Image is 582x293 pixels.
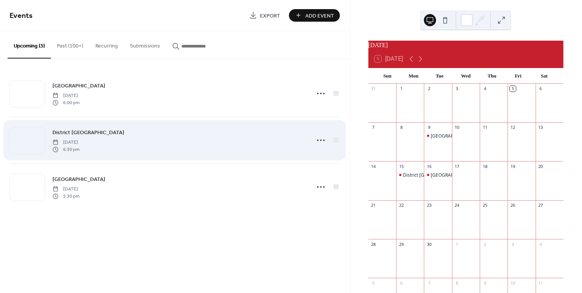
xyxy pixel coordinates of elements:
[52,129,124,137] span: District [GEOGRAPHIC_DATA]
[260,12,280,20] span: Export
[52,146,79,153] span: 6:30 pm
[244,9,286,22] a: Export
[454,163,460,169] div: 17
[89,31,124,58] button: Recurring
[52,99,79,106] span: 6:00 pm
[538,86,544,92] div: 6
[426,86,432,92] div: 2
[538,163,544,169] div: 20
[479,68,505,84] div: Thu
[510,163,515,169] div: 19
[454,125,460,130] div: 10
[482,86,488,92] div: 4
[426,203,432,208] div: 23
[52,176,105,184] span: [GEOGRAPHIC_DATA]
[482,241,488,247] div: 2
[426,241,432,247] div: 30
[426,163,432,169] div: 16
[510,280,515,286] div: 10
[10,8,33,23] span: Events
[431,133,476,139] div: [GEOGRAPHIC_DATA]
[538,125,544,130] div: 13
[52,193,79,200] span: 5:30 pm
[398,163,404,169] div: 15
[52,175,105,184] a: [GEOGRAPHIC_DATA]
[398,86,404,92] div: 1
[374,68,401,84] div: Sun
[510,86,515,92] div: 5
[124,31,166,58] button: Submissions
[52,128,124,137] a: District [GEOGRAPHIC_DATA]
[454,203,460,208] div: 24
[52,81,105,90] a: [GEOGRAPHIC_DATA]
[538,280,544,286] div: 11
[510,203,515,208] div: 26
[424,172,452,178] div: District 6 Town Hall
[371,241,376,247] div: 28
[305,12,334,20] span: Add Event
[538,241,544,247] div: 4
[371,280,376,286] div: 5
[424,133,452,139] div: District 5 Town Hall
[289,9,340,22] button: Add Event
[454,280,460,286] div: 8
[505,68,531,84] div: Fri
[8,31,51,59] button: Upcoming (3)
[426,125,432,130] div: 9
[531,68,557,84] div: Sat
[371,203,376,208] div: 21
[482,203,488,208] div: 25
[431,172,476,178] div: [GEOGRAPHIC_DATA]
[398,125,404,130] div: 8
[510,125,515,130] div: 12
[398,241,404,247] div: 29
[426,280,432,286] div: 7
[52,82,105,90] span: [GEOGRAPHIC_DATA]
[371,163,376,169] div: 14
[371,125,376,130] div: 7
[482,280,488,286] div: 9
[454,241,460,247] div: 1
[400,68,427,84] div: Mon
[396,172,424,178] div: District 1 & House District 73 Town Hall
[398,280,404,286] div: 6
[398,203,404,208] div: 22
[368,41,563,50] div: [DATE]
[454,86,460,92] div: 3
[427,68,453,84] div: Tue
[52,186,79,193] span: [DATE]
[482,163,488,169] div: 18
[52,139,79,146] span: [DATE]
[510,241,515,247] div: 3
[482,125,488,130] div: 11
[453,68,479,84] div: Wed
[371,86,376,92] div: 31
[52,92,79,99] span: [DATE]
[51,31,89,58] button: Past (100+)
[538,203,544,208] div: 27
[403,172,465,178] div: District [GEOGRAPHIC_DATA]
